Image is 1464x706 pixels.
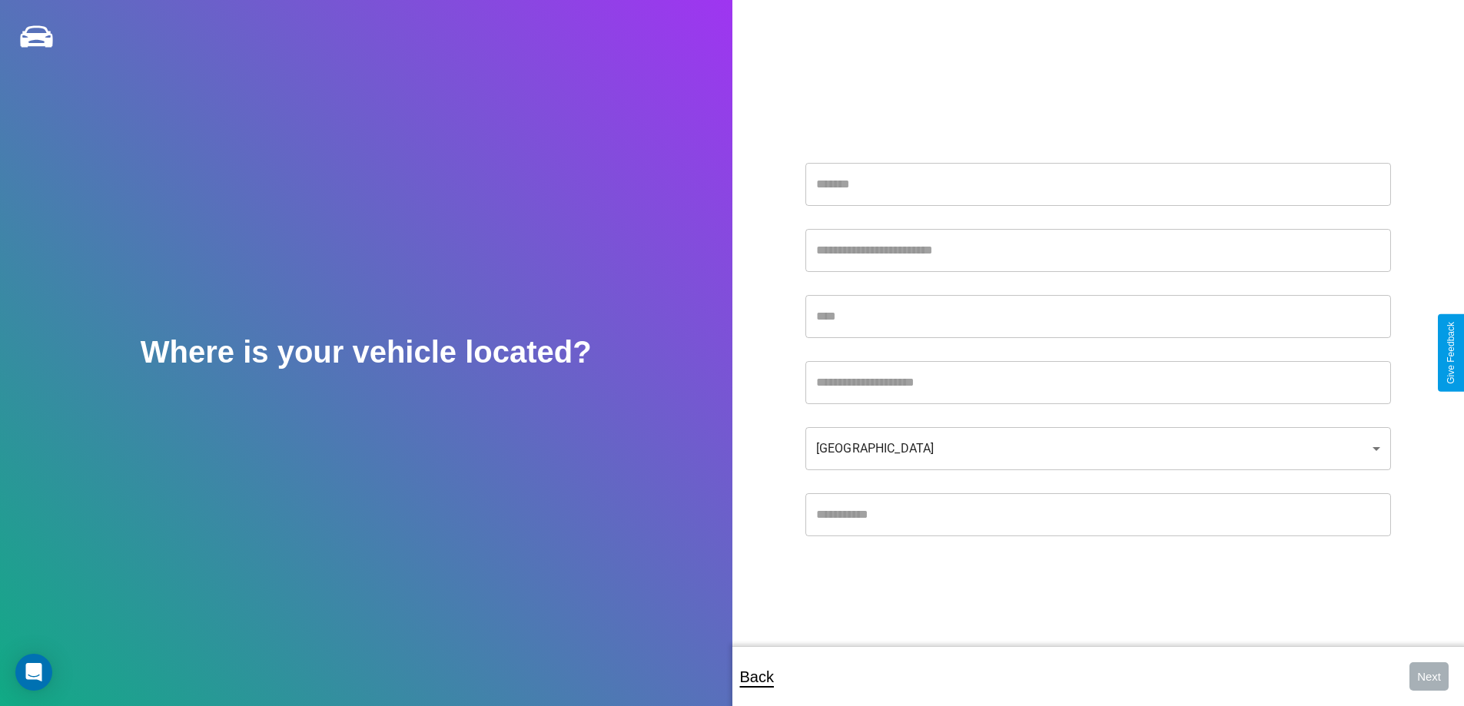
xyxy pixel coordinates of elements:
[141,335,592,370] h2: Where is your vehicle located?
[805,427,1391,470] div: [GEOGRAPHIC_DATA]
[1409,662,1449,691] button: Next
[15,654,52,691] div: Open Intercom Messenger
[1446,322,1456,384] div: Give Feedback
[740,663,774,691] p: Back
